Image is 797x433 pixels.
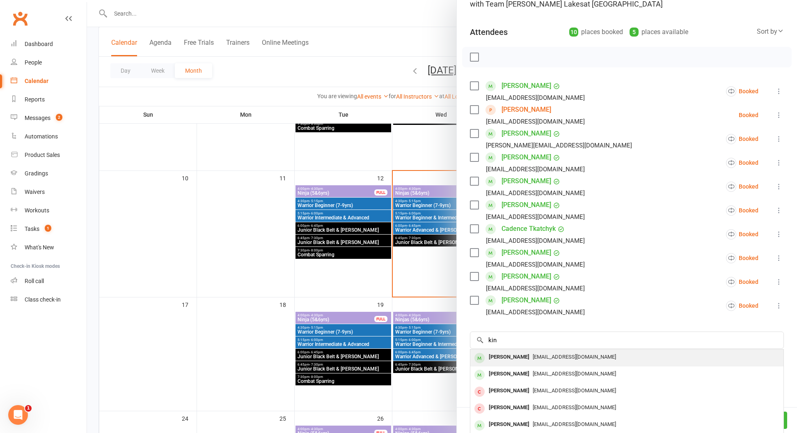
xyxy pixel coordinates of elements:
[726,229,758,240] div: Booked
[25,115,50,121] div: Messages
[486,92,585,103] div: [EMAIL_ADDRESS][DOMAIN_NAME]
[474,387,485,397] div: member
[739,112,758,118] div: Booked
[11,53,87,72] a: People
[25,78,48,84] div: Calendar
[502,270,551,283] a: [PERSON_NAME]
[474,403,485,414] div: member
[474,353,485,363] div: member
[25,189,45,195] div: Waivers
[726,158,758,168] div: Booked
[56,114,62,121] span: 2
[11,290,87,309] a: Class kiosk mode
[25,405,32,412] span: 1
[486,368,533,380] div: [PERSON_NAME]
[726,277,758,287] div: Booked
[11,272,87,290] a: Roll call
[502,127,551,140] a: [PERSON_NAME]
[502,246,551,259] a: [PERSON_NAME]
[486,307,585,318] div: [EMAIL_ADDRESS][DOMAIN_NAME]
[502,222,556,235] a: Cadence Tkatchyk
[11,164,87,183] a: Gradings
[486,351,533,363] div: [PERSON_NAME]
[11,35,87,53] a: Dashboard
[726,182,758,192] div: Booked
[726,86,758,97] div: Booked
[11,146,87,164] a: Product Sales
[569,28,578,37] div: 10
[726,301,758,311] div: Booked
[502,294,551,307] a: [PERSON_NAME]
[533,371,616,377] span: [EMAIL_ADDRESS][DOMAIN_NAME]
[502,79,551,92] a: [PERSON_NAME]
[10,8,30,29] a: Clubworx
[502,103,551,116] a: [PERSON_NAME]
[486,212,585,222] div: [EMAIL_ADDRESS][DOMAIN_NAME]
[11,72,87,90] a: Calendar
[25,207,49,214] div: Workouts
[630,28,639,37] div: 5
[11,183,87,201] a: Waivers
[11,201,87,220] a: Workouts
[474,370,485,380] div: member
[502,151,551,164] a: [PERSON_NAME]
[25,244,54,251] div: What's New
[486,116,585,127] div: [EMAIL_ADDRESS][DOMAIN_NAME]
[8,405,28,425] iframe: Intercom live chat
[11,220,87,238] a: Tasks 1
[486,259,585,270] div: [EMAIL_ADDRESS][DOMAIN_NAME]
[757,26,784,37] div: Sort by
[502,175,551,188] a: [PERSON_NAME]
[25,59,42,66] div: People
[569,26,623,38] div: places booked
[486,235,585,246] div: [EMAIL_ADDRESS][DOMAIN_NAME]
[25,41,53,47] div: Dashboard
[726,134,758,144] div: Booked
[11,109,87,127] a: Messages 2
[486,283,585,294] div: [EMAIL_ADDRESS][DOMAIN_NAME]
[470,332,784,349] input: Search to add attendees
[11,238,87,257] a: What's New
[486,140,632,151] div: [PERSON_NAME][EMAIL_ADDRESS][DOMAIN_NAME]
[726,205,758,216] div: Booked
[486,402,533,414] div: [PERSON_NAME]
[474,420,485,431] div: member
[533,421,616,427] span: [EMAIL_ADDRESS][DOMAIN_NAME]
[533,404,616,410] span: [EMAIL_ADDRESS][DOMAIN_NAME]
[25,170,48,177] div: Gradings
[25,96,45,103] div: Reports
[25,296,61,303] div: Class check-in
[25,226,39,232] div: Tasks
[533,387,616,394] span: [EMAIL_ADDRESS][DOMAIN_NAME]
[533,354,616,360] span: [EMAIL_ADDRESS][DOMAIN_NAME]
[486,188,585,198] div: [EMAIL_ADDRESS][DOMAIN_NAME]
[502,198,551,212] a: [PERSON_NAME]
[25,278,44,284] div: Roll call
[726,253,758,263] div: Booked
[11,90,87,109] a: Reports
[630,26,688,38] div: places available
[25,133,58,140] div: Automations
[11,127,87,146] a: Automations
[486,164,585,175] div: [EMAIL_ADDRESS][DOMAIN_NAME]
[486,385,533,397] div: [PERSON_NAME]
[25,152,60,158] div: Product Sales
[45,225,51,232] span: 1
[486,419,533,431] div: [PERSON_NAME]
[470,26,508,38] div: Attendees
